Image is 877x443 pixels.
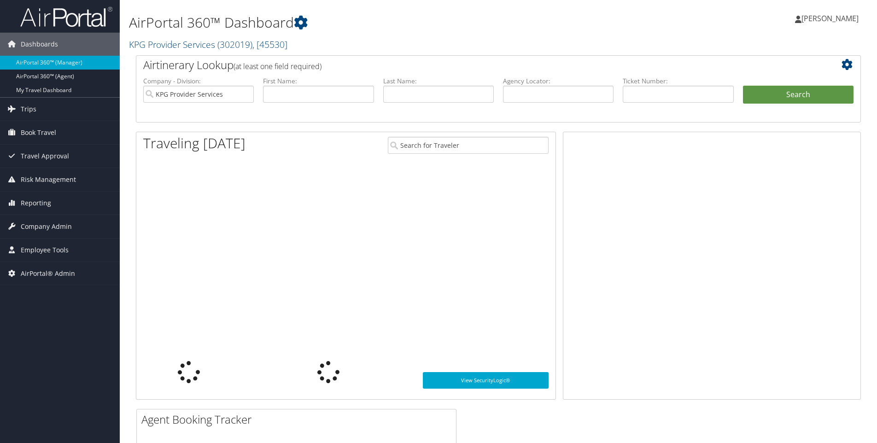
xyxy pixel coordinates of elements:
[388,137,549,154] input: Search for Traveler
[129,13,621,32] h1: AirPortal 360™ Dashboard
[21,262,75,285] span: AirPortal® Admin
[21,192,51,215] span: Reporting
[21,33,58,56] span: Dashboards
[743,86,854,104] button: Search
[20,6,112,28] img: airportal-logo.png
[503,76,614,86] label: Agency Locator:
[263,76,374,86] label: First Name:
[217,38,252,51] span: ( 302019 )
[252,38,287,51] span: , [ 45530 ]
[423,372,549,389] a: View SecurityLogic®
[143,57,793,73] h2: Airtinerary Lookup
[141,412,456,427] h2: Agent Booking Tracker
[795,5,868,32] a: [PERSON_NAME]
[21,121,56,144] span: Book Travel
[801,13,859,23] span: [PERSON_NAME]
[234,61,322,71] span: (at least one field required)
[143,76,254,86] label: Company - Division:
[21,168,76,191] span: Risk Management
[623,76,733,86] label: Ticket Number:
[21,145,69,168] span: Travel Approval
[21,98,36,121] span: Trips
[129,38,287,51] a: KPG Provider Services
[143,134,246,153] h1: Traveling [DATE]
[21,215,72,238] span: Company Admin
[383,76,494,86] label: Last Name:
[21,239,69,262] span: Employee Tools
